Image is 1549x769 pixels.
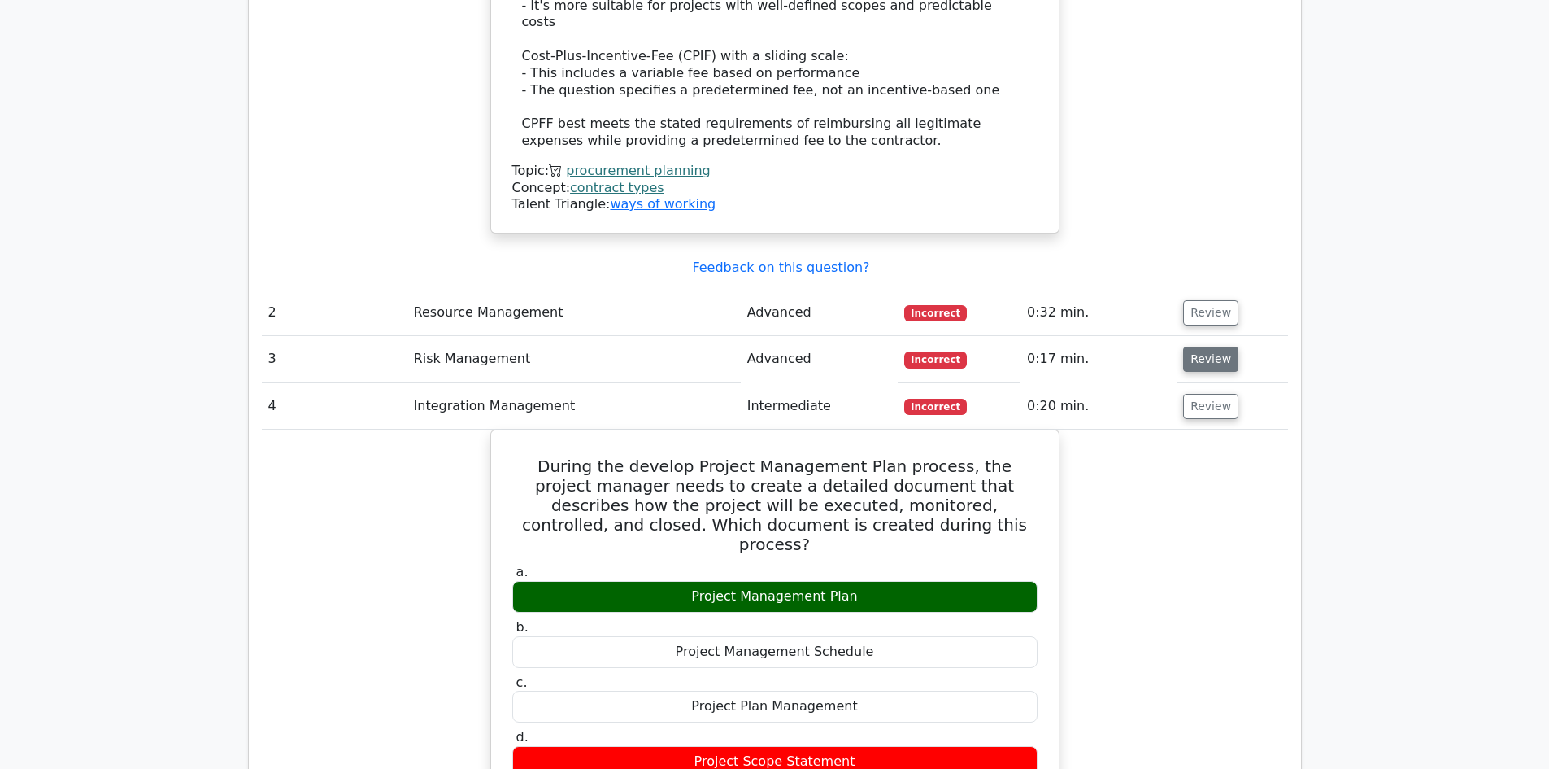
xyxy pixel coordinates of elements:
td: 0:17 min. [1020,336,1177,382]
div: Topic: [512,163,1038,180]
span: b. [516,619,529,635]
span: d. [516,729,529,745]
a: procurement planning [566,163,711,178]
span: a. [516,564,529,579]
span: Incorrect [904,399,967,415]
button: Review [1183,300,1238,326]
span: c. [516,675,528,690]
a: Feedback on this question? [692,260,869,275]
div: Project Management Plan [512,581,1038,613]
td: Advanced [741,290,899,336]
a: contract types [570,180,664,195]
td: Advanced [741,336,899,382]
div: Project Management Schedule [512,636,1038,668]
td: 0:20 min. [1020,383,1177,430]
span: Incorrect [904,305,967,321]
button: Review [1183,347,1238,372]
td: 4 [262,383,407,430]
td: Intermediate [741,383,899,430]
button: Review [1183,394,1238,419]
div: Project Plan Management [512,691,1038,723]
td: 0:32 min. [1020,290,1177,336]
td: Resource Management [407,290,741,336]
td: 3 [262,336,407,382]
td: 2 [262,290,407,336]
div: Talent Triangle: [512,163,1038,213]
span: Incorrect [904,352,967,368]
div: Concept: [512,180,1038,197]
td: Risk Management [407,336,741,382]
h5: During the develop Project Management Plan process, the project manager needs to create a detaile... [511,457,1039,554]
a: ways of working [610,196,716,212]
td: Integration Management [407,383,741,430]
